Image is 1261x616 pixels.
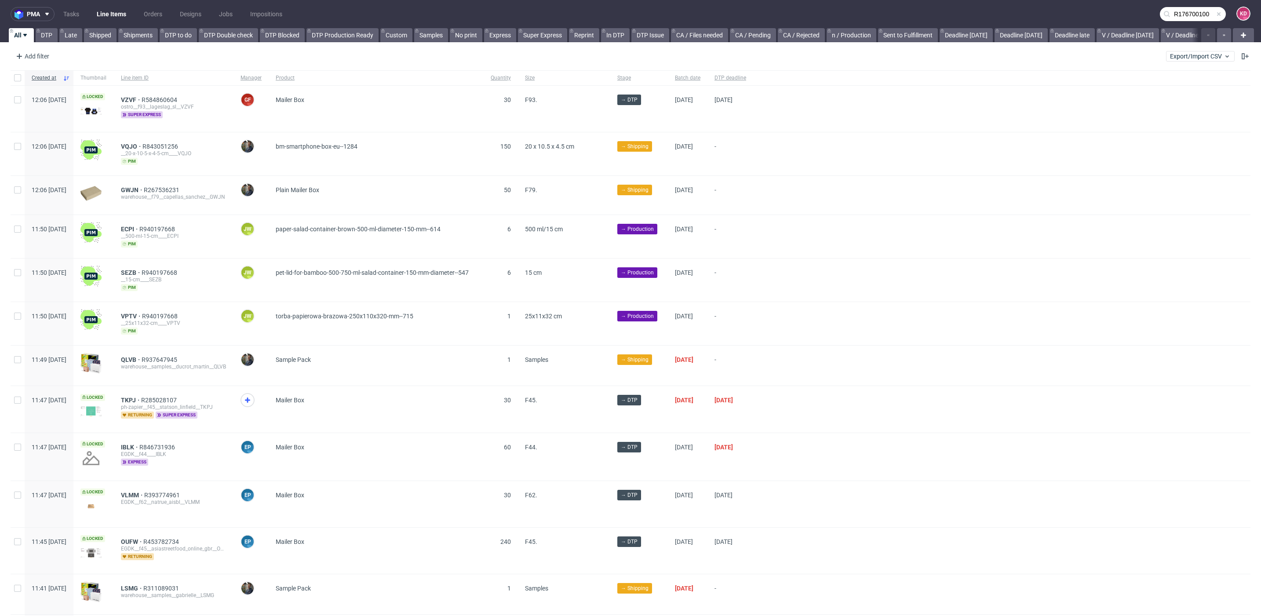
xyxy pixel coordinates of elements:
img: data [80,548,102,558]
span: F44. [525,444,537,451]
span: GWJN [121,186,144,193]
span: Created at [32,74,59,82]
span: super express [121,111,163,118]
img: wHgJFi1I6lmhQAAAABJRU5ErkJggg== [80,139,102,160]
span: Locked [80,93,105,100]
a: VPTV [121,313,142,320]
span: → DTP [621,396,638,404]
a: Designs [175,7,207,21]
span: [DATE] [675,585,693,592]
span: → DTP [621,96,638,104]
span: - [714,585,746,604]
a: Deadline [DATE] [940,28,993,42]
figcaption: GF [241,94,254,106]
span: Manager [241,74,262,82]
span: returning [121,553,154,560]
span: [DATE] [675,269,693,276]
span: bm-smartphone-box-eu--1284 [276,143,357,150]
span: 12:06 [DATE] [32,186,66,193]
a: R846731936 [139,444,177,451]
span: - [714,143,746,165]
span: 20 x 10.5 x 4.5 cm [525,143,574,150]
a: VLMM [121,492,144,499]
span: → Production [621,225,654,233]
span: VZVF [121,96,142,103]
span: Mailer Box [276,96,304,103]
span: returning [121,412,154,419]
img: wHgJFi1I6lmhQAAAABJRU5ErkJggg== [80,309,102,330]
figcaption: EP [241,489,254,501]
span: 11:50 [DATE] [32,313,66,320]
span: R393774961 [144,492,182,499]
span: Sample Pack [276,585,311,592]
a: DTP to do [160,28,197,42]
a: All [9,28,34,42]
a: IBLK [121,444,139,451]
span: - [714,313,746,335]
figcaption: JW [241,310,254,322]
span: Sample Pack [276,356,311,363]
img: version_two_editor_design [80,500,102,512]
a: R267536231 [144,186,181,193]
span: [DATE] [714,397,733,404]
a: Orders [138,7,168,21]
img: Maciej Sobola [241,140,254,153]
span: 11:47 [DATE] [32,444,66,451]
span: 11:47 [DATE] [32,492,66,499]
div: ostro__f93__lageslag_sl__VZVF [121,103,226,110]
span: → DTP [621,491,638,499]
div: __20-x-10-5-x-4-5-cm____VQJO [121,150,226,157]
button: Export/Import CSV [1166,51,1235,62]
span: [DATE] [675,313,693,320]
span: 11:41 [DATE] [32,585,66,592]
span: Locked [80,441,105,448]
div: __25x11x32-cm____VPTV [121,320,226,327]
span: Size [525,74,603,82]
a: V / Deadline [DATE] [1161,28,1223,42]
span: 25x11x32 cm [525,313,562,320]
span: 6 [507,226,511,233]
span: 11:50 [DATE] [32,226,66,233]
span: 30 [504,96,511,103]
span: → Production [621,312,654,320]
span: R937647945 [142,356,179,363]
a: ECPI [121,226,139,233]
span: Quantity [491,74,511,82]
span: - [714,226,746,248]
span: R584860604 [142,96,179,103]
span: pim [121,284,138,291]
a: R940197668 [139,226,177,233]
a: R311089031 [143,585,181,592]
span: [DATE] [675,397,693,404]
span: - [714,269,746,291]
img: Maciej Sobola [241,184,254,196]
a: DTP Issue [631,28,669,42]
img: version_two_editor_design.png [80,406,102,416]
img: wHgJFi1I6lmhQAAAABJRU5ErkJggg== [80,222,102,243]
span: → Shipping [621,142,649,150]
span: Thumbnail [80,74,107,82]
figcaption: EP [241,536,254,548]
a: DTP [36,28,58,42]
span: DTP deadline [714,74,746,82]
a: Custom [380,28,412,42]
span: 12:06 [DATE] [32,143,66,150]
span: [DATE] [714,492,733,499]
a: Shipped [84,28,117,42]
span: [DATE] [675,186,693,193]
a: No print [450,28,482,42]
div: warehouse__f79__capellas_sanchez__GWJN [121,193,226,200]
span: [DATE] [714,96,733,103]
span: R940197668 [142,313,179,320]
span: 240 [500,538,511,545]
span: 6 [507,269,511,276]
a: CA / Rejected [778,28,825,42]
a: Shipments [118,28,158,42]
span: Product [276,74,477,82]
span: VQJO [121,143,142,150]
span: Samples [525,356,548,363]
span: Samples [525,585,548,592]
span: Stage [617,74,661,82]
